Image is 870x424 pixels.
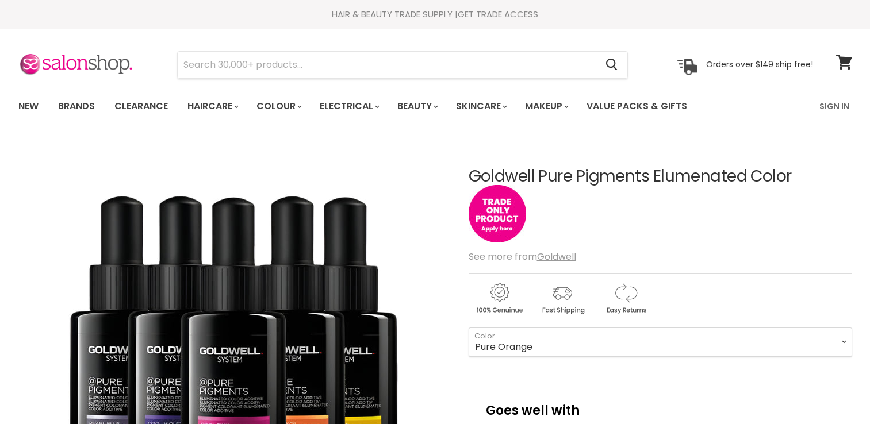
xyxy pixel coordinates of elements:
[458,8,538,20] a: GET TRADE ACCESS
[469,168,852,186] h1: Goldwell Pure Pigments Elumenated Color
[4,90,867,123] nav: Main
[178,52,597,78] input: Search
[469,250,576,263] span: See more from
[311,94,386,118] a: Electrical
[537,250,576,263] a: Goldwell
[706,59,813,70] p: Orders over $149 ship free!
[486,386,835,423] p: Goes well with
[812,370,858,413] iframe: Gorgias live chat messenger
[106,94,177,118] a: Clearance
[10,90,754,123] ul: Main menu
[532,281,593,316] img: shipping.gif
[4,9,867,20] div: HAIR & BEAUTY TRADE SUPPLY |
[179,94,246,118] a: Haircare
[578,94,696,118] a: Value Packs & Gifts
[595,281,656,316] img: returns.gif
[389,94,445,118] a: Beauty
[469,185,526,242] img: tradeonly_small.jpg
[516,94,576,118] a: Makeup
[597,52,627,78] button: Search
[177,51,628,79] form: Product
[812,94,856,118] a: Sign In
[49,94,104,118] a: Brands
[469,281,530,316] img: genuine.gif
[10,94,47,118] a: New
[248,94,309,118] a: Colour
[447,94,514,118] a: Skincare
